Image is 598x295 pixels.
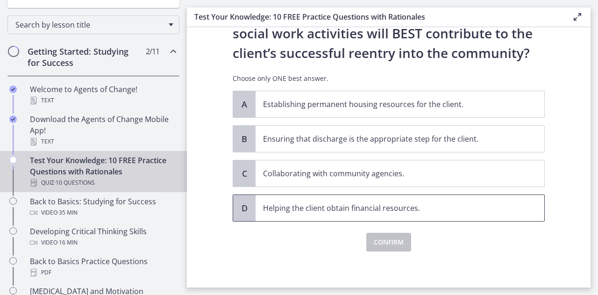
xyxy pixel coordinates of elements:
[30,84,176,106] div: Welcome to Agents of Change!
[9,86,17,93] i: Completed
[374,237,404,248] span: Confirm
[263,99,518,110] p: Establishing permanent housing resources for the client.
[146,46,159,57] span: 2 / 11
[233,74,545,83] p: Choose only ONE best answer.
[54,177,95,188] span: · 10 Questions
[30,114,176,147] div: Download the Agents of Change Mobile App!
[30,207,176,218] div: Video
[30,136,176,147] div: Text
[30,177,176,188] div: Quiz
[57,237,78,248] span: · 16 min
[366,233,411,252] button: Confirm
[30,196,176,218] div: Back to Basics: Studying for Success
[239,133,250,144] span: B
[28,46,142,68] h2: Getting Started: Studying for Success
[9,115,17,123] i: Completed
[7,15,179,34] div: Search by lesson title
[30,95,176,106] div: Text
[263,202,518,214] p: Helping the client obtain financial resources.
[263,133,518,144] p: Ensuring that discharge is the appropriate step for the client.
[239,168,250,179] span: C
[57,207,78,218] span: · 35 min
[239,202,250,214] span: D
[30,256,176,278] div: Back to Basics Practice Questions
[30,155,176,188] div: Test Your Knowledge: 10 FREE Practice Questions with Rationales
[15,20,164,30] span: Search by lesson title
[194,11,557,22] h3: Test Your Knowledge: 10 FREE Practice Questions with Rationales
[263,168,518,179] p: Collaborating with community agencies.
[30,237,176,248] div: Video
[239,99,250,110] span: A
[30,226,176,248] div: Developing Critical Thinking Skills
[30,267,176,278] div: PDF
